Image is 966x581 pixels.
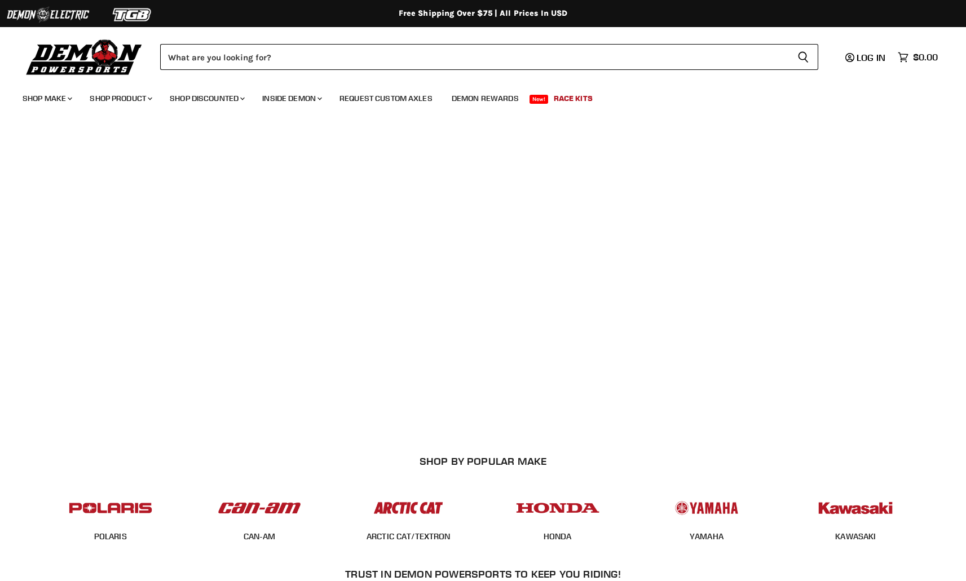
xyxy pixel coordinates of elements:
[530,95,549,104] span: New!
[913,52,938,63] span: $0.00
[244,531,276,542] a: CAN-AM
[32,8,934,19] div: Free Shipping Over $75 | All Prices In USD
[840,52,892,63] a: Log in
[545,87,601,110] a: Race Kits
[254,87,329,110] a: Inside Demon
[443,87,527,110] a: Demon Rewards
[81,87,159,110] a: Shop Product
[788,44,818,70] button: Search
[160,44,788,70] input: Search
[94,531,127,543] span: POLARIS
[59,568,907,580] h2: Trust In Demon Powersports To Keep You Riding!
[244,531,276,543] span: CAN-AM
[23,37,146,77] img: Demon Powersports
[6,4,90,25] img: Demon Electric Logo 2
[690,531,724,542] a: YAMAHA
[67,491,155,525] img: POPULAR_MAKE_logo_2_dba48cf1-af45-46d4-8f73-953a0f002620.jpg
[46,455,920,467] h2: SHOP BY POPULAR MAKE
[367,531,451,542] a: ARCTIC CAT/TEXTRON
[14,87,79,110] a: Shop Make
[514,491,602,525] img: POPULAR_MAKE_logo_4_4923a504-4bac-4306-a1be-165a52280178.jpg
[160,44,818,70] form: Product
[161,87,252,110] a: Shop Discounted
[364,491,452,525] img: POPULAR_MAKE_logo_3_027535af-6171-4c5e-a9bc-f0eccd05c5d6.jpg
[215,491,303,525] img: POPULAR_MAKE_logo_1_adc20308-ab24-48c4-9fac-e3c1a623d575.jpg
[835,531,876,542] a: KAWASAKI
[690,531,724,543] span: YAMAHA
[835,531,876,543] span: KAWASAKI
[14,82,935,110] ul: Main menu
[544,531,572,543] span: HONDA
[90,4,175,25] img: TGB Logo 2
[811,491,899,525] img: POPULAR_MAKE_logo_6_76e8c46f-2d1e-4ecc-b320-194822857d41.jpg
[94,531,127,542] a: POLARIS
[544,531,572,542] a: HONDA
[892,49,943,65] a: $0.00
[331,87,441,110] a: Request Custom Axles
[663,491,751,525] img: POPULAR_MAKE_logo_5_20258e7f-293c-4aac-afa8-159eaa299126.jpg
[857,52,885,63] span: Log in
[367,531,451,543] span: ARCTIC CAT/TEXTRON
